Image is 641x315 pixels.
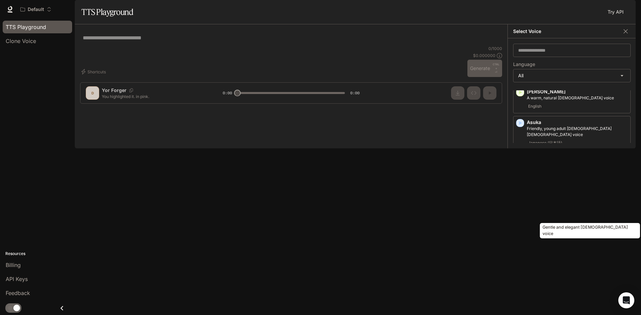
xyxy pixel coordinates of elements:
button: Open workspace menu [17,3,54,16]
span: Japanese (日本語) [527,139,564,147]
div: Gentle and elegant [DEMOGRAPHIC_DATA] voice [540,223,640,238]
p: $ 0.000000 [473,53,495,58]
div: Open Intercom Messenger [618,292,634,308]
span: English [527,102,543,110]
p: 0 / 1000 [488,46,502,51]
p: Friendly, young adult Japanese female voice [527,126,628,138]
div: All [513,69,630,82]
button: Shortcuts [80,66,109,77]
p: Language [513,62,535,67]
p: Default [28,7,44,12]
a: Try API [605,5,626,19]
p: A warm, natural female voice [527,95,628,101]
h1: TTS Playground [81,5,133,19]
p: Asuka [527,119,628,126]
p: [PERSON_NAME] [527,88,628,95]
